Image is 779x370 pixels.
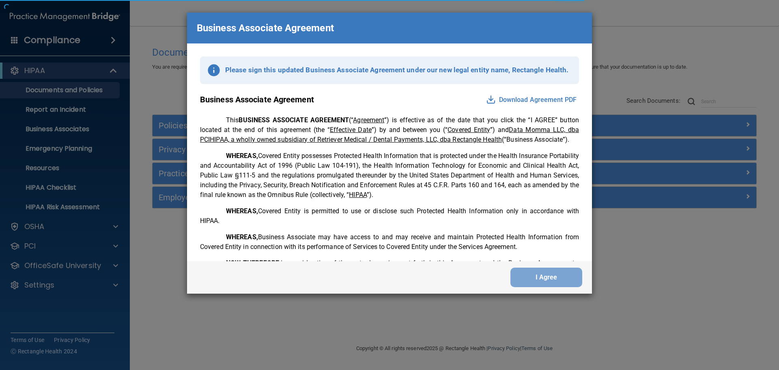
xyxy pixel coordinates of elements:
[200,151,579,200] p: Covered Entity possesses Protected Health Information that is protected under the Health Insuranc...
[226,259,281,267] span: NOW THEREFORE,
[200,258,579,288] p: in consideration of the mutual promises set forth in this Agreement and the Business Arrangements...
[330,126,372,134] u: Effective Date
[226,233,258,241] span: WHEREAS,
[239,116,349,124] span: BUSINESS ASSOCIATE AGREEMENT
[448,126,490,134] u: Covered Entity
[226,152,258,160] span: WHEREAS,
[200,126,579,143] u: Data Momma LLC, dba PCIHIPAA, a wholly owned subsidiary of Retriever Medical / Dental Payments, L...
[225,64,568,76] p: Please sign this updated Business Associate Agreement under our new legal entity name, Rectangle ...
[353,116,384,124] u: Agreement
[200,115,579,145] p: This (“ ”) is effective as of the date that you click the “I AGREE” button located at the end of ...
[200,92,314,107] p: Business Associate Agreement
[349,191,367,199] u: HIPAA
[226,207,258,215] span: WHEREAS,
[200,206,579,226] p: Covered Entity is permitted to use or disclose such Protected Health Information only in accordan...
[197,19,334,37] p: Business Associate Agreement
[200,232,579,252] p: Business Associate may have access to and may receive and maintain Protected Health Information f...
[484,93,579,106] button: Download Agreement PDF
[510,268,582,287] button: I Agree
